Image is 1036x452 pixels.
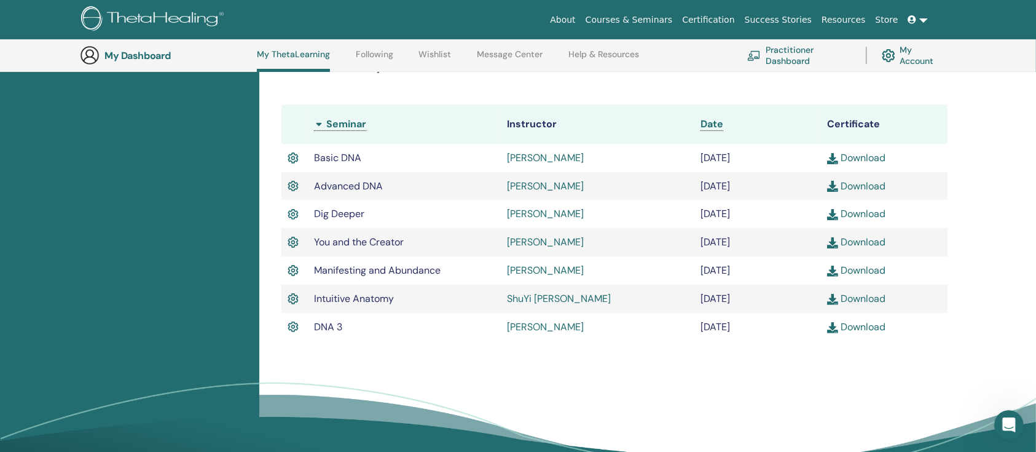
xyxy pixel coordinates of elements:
[419,49,452,69] a: Wishlist
[882,46,895,65] img: cog.svg
[827,322,838,333] img: download.svg
[80,46,100,65] img: generic-user-icon.jpg
[288,291,299,307] img: Active Certificate
[827,181,838,192] img: download.svg
[507,264,584,277] a: [PERSON_NAME]
[740,9,817,31] a: Success Stories
[581,9,678,31] a: Courses & Seminars
[568,49,639,69] a: Help & Resources
[545,9,580,31] a: About
[827,207,885,220] a: Download
[677,9,739,31] a: Certification
[104,50,227,61] h3: My Dashboard
[747,50,761,60] img: chalkboard-teacher.svg
[747,42,851,69] a: Practitioner Dashboard
[288,178,299,194] img: Active Certificate
[827,266,838,277] img: download.svg
[694,256,821,285] td: [DATE]
[507,151,584,164] a: [PERSON_NAME]
[817,9,871,31] a: Resources
[288,207,299,223] img: Active Certificate
[507,207,584,220] a: [PERSON_NAME]
[257,49,330,72] a: My ThetaLearning
[356,49,393,69] a: Following
[694,144,821,172] td: [DATE]
[700,117,723,131] a: Date
[827,320,885,333] a: Download
[314,207,364,220] span: Dig Deeper
[821,105,948,144] th: Certificate
[501,105,694,144] th: Instructor
[507,236,584,248] a: [PERSON_NAME]
[827,294,838,305] img: download.svg
[314,320,342,333] span: DNA 3
[827,237,838,248] img: download.svg
[694,172,821,200] td: [DATE]
[694,285,821,313] td: [DATE]
[81,6,228,34] img: logo.png
[288,150,299,166] img: Active Certificate
[827,264,885,277] a: Download
[827,236,885,248] a: Download
[827,180,885,192] a: Download
[507,180,584,192] a: [PERSON_NAME]
[314,180,383,192] span: Advanced DNA
[882,42,944,69] a: My Account
[694,200,821,228] td: [DATE]
[314,264,441,277] span: Manifesting and Abundance
[507,292,611,305] a: ShuYi [PERSON_NAME]
[288,234,299,250] img: Active Certificate
[507,320,584,333] a: [PERSON_NAME]
[694,313,821,341] td: [DATE]
[827,292,885,305] a: Download
[288,319,299,335] img: Active Certificate
[345,58,767,74] b: Visit your Practitioners or Instructors Dashboard for more information.
[700,117,723,130] span: Date
[871,9,903,31] a: Store
[314,151,361,164] span: Basic DNA
[288,263,299,279] img: Active Certificate
[827,153,838,164] img: download.svg
[827,209,838,220] img: download.svg
[827,151,885,164] a: Download
[314,292,394,305] span: Intuitive Anatomy
[994,410,1024,440] iframe: Intercom live chat
[314,236,404,248] span: You and the Creator
[477,49,543,69] a: Message Center
[694,228,821,256] td: [DATE]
